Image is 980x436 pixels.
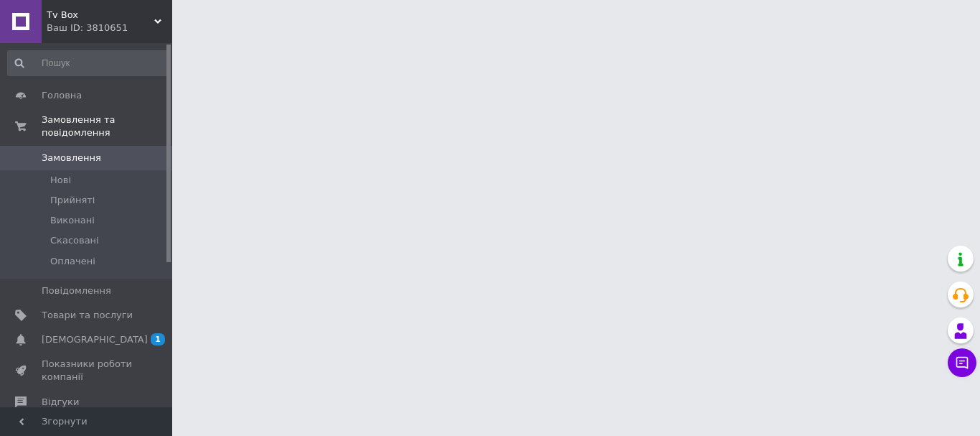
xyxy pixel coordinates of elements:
span: [DEMOGRAPHIC_DATA] [42,333,148,346]
span: Замовлення [42,152,101,164]
button: Чат з покупцем [948,348,976,377]
span: Tv Box [47,9,154,22]
span: Повідомлення [42,284,111,297]
span: Скасовані [50,234,99,247]
span: Відгуки [42,396,79,409]
div: Ваш ID: 3810651 [47,22,172,34]
span: Оплачені [50,255,95,268]
span: Замовлення та повідомлення [42,113,172,139]
input: Пошук [7,50,169,76]
span: Нові [50,174,71,187]
span: Товари та послуги [42,309,133,322]
span: 1 [151,333,165,345]
span: Виконані [50,214,95,227]
span: Показники роботи компанії [42,358,133,384]
span: Головна [42,89,82,102]
span: Прийняті [50,194,95,207]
